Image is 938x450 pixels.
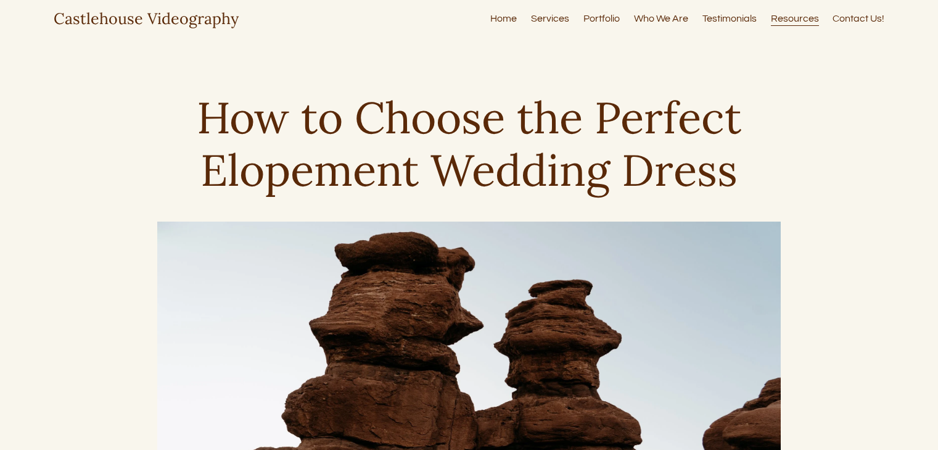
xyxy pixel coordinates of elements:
a: Resources [771,10,819,27]
a: Who We Are [634,10,688,27]
h1: How to Choose the Perfect Elopement Wedding Dress [157,91,781,196]
a: Portfolio [583,10,620,27]
a: Contact Us! [833,10,884,27]
a: Castlehouse Videography [54,9,239,28]
a: Services [531,10,569,27]
a: Home [490,10,517,27]
a: Testimonials [702,10,757,27]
